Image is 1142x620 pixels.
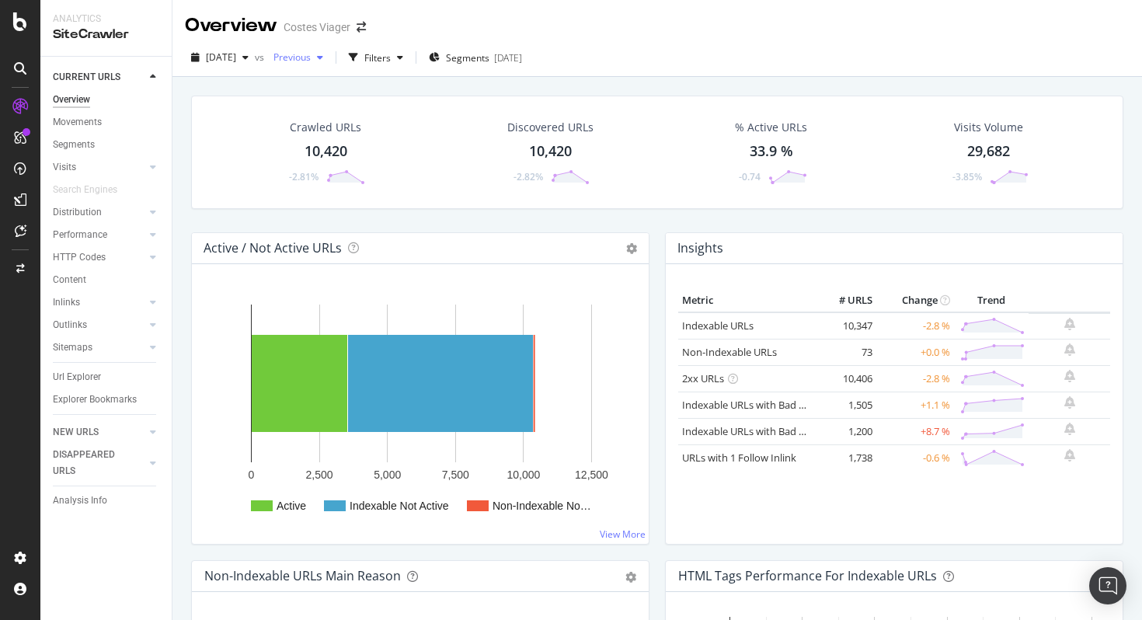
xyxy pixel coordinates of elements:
[53,294,145,311] a: Inlinks
[53,392,161,408] a: Explorer Bookmarks
[952,170,982,183] div: -3.85%
[682,345,777,359] a: Non-Indexable URLs
[53,137,161,153] a: Segments
[53,447,131,479] div: DISAPPEARED URLS
[575,468,608,481] text: 12,500
[277,500,306,512] text: Active
[493,500,591,512] text: Non-Indexable No…
[289,170,319,183] div: -2.81%
[374,468,401,481] text: 5,000
[446,51,489,64] span: Segments
[53,137,95,153] div: Segments
[678,568,937,583] div: HTML Tags Performance for Indexable URLs
[53,182,117,198] div: Search Engines
[357,22,366,33] div: arrow-right-arrow-left
[954,120,1023,135] div: Visits Volume
[876,365,954,392] td: -2.8 %
[876,418,954,444] td: +8.7 %
[494,51,522,64] div: [DATE]
[53,493,161,509] a: Analysis Info
[814,365,876,392] td: 10,406
[53,204,102,221] div: Distribution
[204,238,342,259] h4: Active / Not Active URLs
[967,141,1010,162] div: 29,682
[677,238,723,259] h4: Insights
[53,26,159,44] div: SiteCrawler
[267,45,329,70] button: Previous
[53,12,159,26] div: Analytics
[814,312,876,340] td: 10,347
[53,114,102,131] div: Movements
[682,319,754,333] a: Indexable URLs
[626,243,637,254] i: Options
[600,528,646,541] a: View More
[507,468,540,481] text: 10,000
[53,369,161,385] a: Url Explorer
[53,424,99,441] div: NEW URLS
[53,159,76,176] div: Visits
[1064,449,1075,462] div: bell-plus
[53,204,145,221] a: Distribution
[529,141,572,162] div: 10,420
[53,114,161,131] a: Movements
[305,141,347,162] div: 10,420
[284,19,350,35] div: Costes Viager
[364,51,391,64] div: Filters
[206,51,236,64] span: 2025 Aug. 27th
[814,339,876,365] td: 73
[53,317,145,333] a: Outlinks
[750,141,793,162] div: 33.9 %
[682,424,851,438] a: Indexable URLs with Bad Description
[53,227,145,243] a: Performance
[267,51,311,64] span: Previous
[185,45,255,70] button: [DATE]
[306,468,333,481] text: 2,500
[1089,567,1126,604] div: Open Intercom Messenger
[53,369,101,385] div: Url Explorer
[53,272,86,288] div: Content
[1064,396,1075,409] div: bell-plus
[53,340,145,356] a: Sitemaps
[954,289,1029,312] th: Trend
[876,444,954,471] td: -0.6 %
[735,120,807,135] div: % Active URLs
[53,424,145,441] a: NEW URLS
[53,249,145,266] a: HTTP Codes
[814,418,876,444] td: 1,200
[53,69,145,85] a: CURRENT URLS
[514,170,543,183] div: -2.82%
[53,272,161,288] a: Content
[53,249,106,266] div: HTTP Codes
[53,392,137,408] div: Explorer Bookmarks
[739,170,761,183] div: -0.74
[442,468,469,481] text: 7,500
[682,451,796,465] a: URLs with 1 Follow Inlink
[249,468,255,481] text: 0
[682,371,724,385] a: 2xx URLs
[53,227,107,243] div: Performance
[53,317,87,333] div: Outlinks
[343,45,409,70] button: Filters
[682,398,812,412] a: Indexable URLs with Bad H1
[814,444,876,471] td: 1,738
[53,294,80,311] div: Inlinks
[678,289,814,312] th: Metric
[350,500,449,512] text: Indexable Not Active
[53,69,120,85] div: CURRENT URLS
[507,120,594,135] div: Discovered URLs
[423,45,528,70] button: Segments[DATE]
[876,392,954,418] td: +1.1 %
[204,289,631,531] svg: A chart.
[876,339,954,365] td: +0.0 %
[53,92,161,108] a: Overview
[1064,318,1075,330] div: bell-plus
[625,572,636,583] div: gear
[53,159,145,176] a: Visits
[1064,370,1075,382] div: bell-plus
[1064,343,1075,356] div: bell-plus
[53,493,107,509] div: Analysis Info
[204,568,401,583] div: Non-Indexable URLs Main Reason
[290,120,361,135] div: Crawled URLs
[814,289,876,312] th: # URLS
